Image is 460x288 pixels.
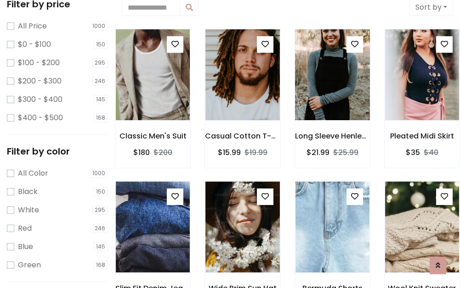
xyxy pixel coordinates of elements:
[92,58,108,67] span: 295
[133,148,150,157] h6: $180
[90,22,108,31] span: 1000
[92,224,108,233] span: 246
[18,76,62,87] label: $200 - $300
[153,147,172,158] del: $200
[18,241,33,252] label: Blue
[18,260,41,271] label: Green
[94,260,108,270] span: 168
[18,57,60,68] label: $100 - $200
[218,148,241,157] h6: $15.99
[94,113,108,122] span: 168
[18,21,47,32] label: All Price
[18,94,62,105] label: $300 - $400
[115,132,190,140] h6: Classic Men's Suit
[94,40,108,49] span: 150
[307,148,329,157] h6: $21.99
[90,169,108,178] span: 1000
[18,168,48,179] label: All Color
[295,132,370,140] h6: Long Sleeve Henley T-Shirt
[424,147,438,158] del: $40
[406,148,420,157] h6: $35
[18,223,32,234] label: Red
[205,132,280,140] h6: Casual Cotton T-Shirt
[18,39,51,50] label: $0 - $100
[94,95,108,104] span: 145
[7,146,108,157] h5: Filter by color
[94,242,108,251] span: 145
[92,205,108,215] span: 295
[385,132,460,140] h6: Pleated Midi Skirt
[94,187,108,196] span: 150
[92,77,108,86] span: 246
[244,147,267,158] del: $19.99
[333,147,358,158] del: $25.99
[18,112,63,123] label: $400 - $500
[18,205,39,216] label: White
[18,186,38,197] label: Black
